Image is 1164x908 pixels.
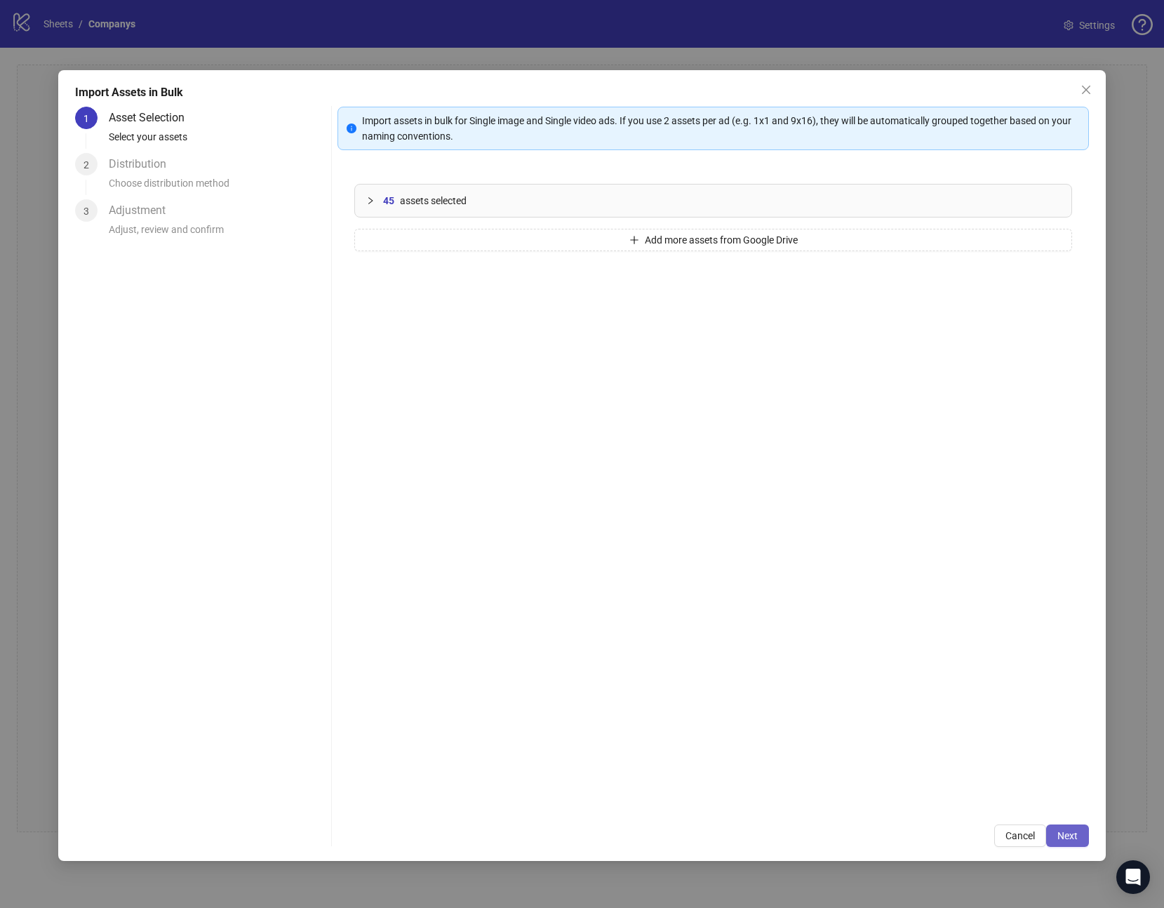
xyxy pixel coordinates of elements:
[355,185,1071,217] div: 45assets selected
[645,234,798,246] span: Add more assets from Google Drive
[1075,79,1097,101] button: Close
[109,129,326,153] div: Select your assets
[83,206,89,217] span: 3
[362,113,1080,144] div: Import assets in bulk for Single image and Single video ads. If you use 2 assets per ad (e.g. 1x1...
[383,193,394,208] span: 45
[109,222,326,246] div: Adjust, review and confirm
[109,153,178,175] div: Distribution
[1116,860,1150,894] div: Open Intercom Messenger
[83,113,89,124] span: 1
[994,824,1046,847] button: Cancel
[75,84,1089,101] div: Import Assets in Bulk
[1005,830,1035,841] span: Cancel
[400,193,467,208] span: assets selected
[629,235,639,245] span: plus
[1057,830,1078,841] span: Next
[109,175,326,199] div: Choose distribution method
[354,229,1072,251] button: Add more assets from Google Drive
[109,107,196,129] div: Asset Selection
[366,196,375,205] span: collapsed
[109,199,177,222] div: Adjustment
[1081,84,1092,95] span: close
[1046,824,1089,847] button: Next
[83,159,89,171] span: 2
[347,123,356,133] span: info-circle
